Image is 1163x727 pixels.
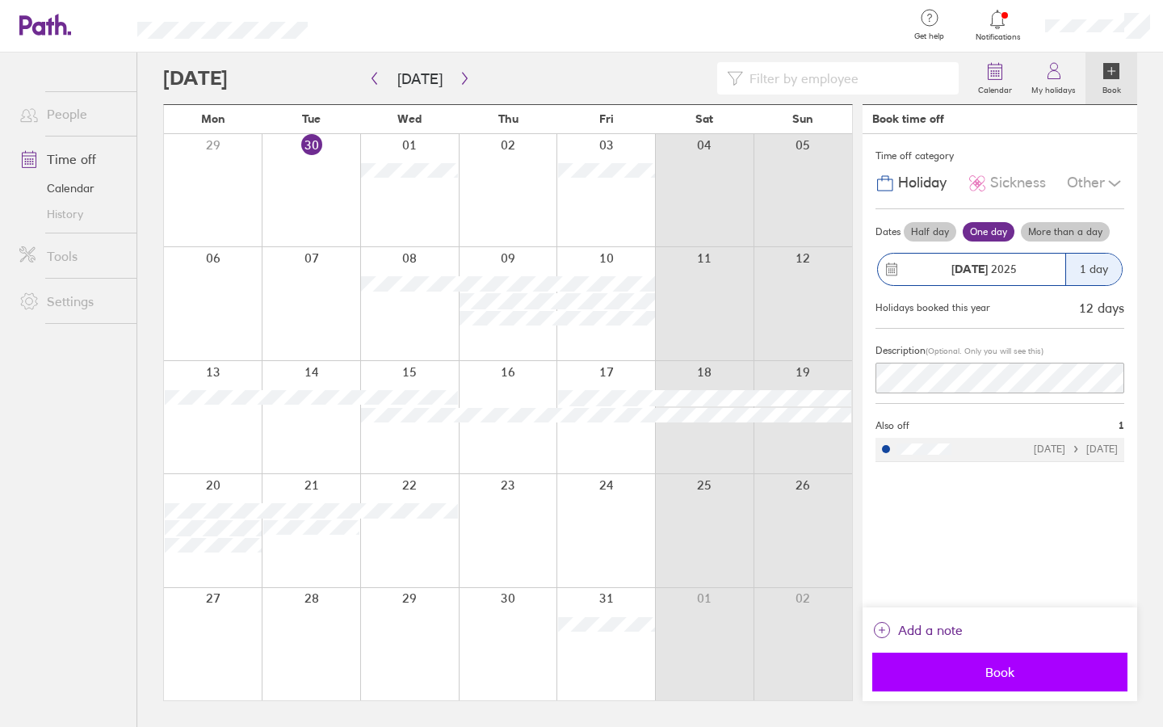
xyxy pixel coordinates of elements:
label: Book [1093,81,1131,95]
button: Add a note [872,617,963,643]
label: Calendar [968,81,1022,95]
div: Book time off [872,112,944,125]
span: (Optional. Only you will see this) [926,346,1043,356]
span: Mon [201,112,225,125]
a: People [6,98,136,130]
span: Wed [397,112,422,125]
span: Notifications [972,32,1024,42]
div: Other [1067,168,1124,199]
span: Add a note [898,617,963,643]
div: Holidays booked this year [875,302,990,313]
span: Also off [875,420,909,431]
span: 2025 [951,263,1017,275]
button: [DATE] [384,65,456,92]
a: Tools [6,240,136,272]
button: [DATE] 20251 day [875,245,1124,294]
a: Notifications [972,8,1024,42]
label: One day [963,222,1014,242]
a: Calendar [968,53,1022,104]
span: Thu [498,112,519,125]
input: Filter by employee [743,63,949,94]
span: Get help [903,32,955,41]
label: My holidays [1022,81,1085,95]
span: Sat [695,112,713,125]
a: My holidays [1022,53,1085,104]
span: Tue [302,112,321,125]
button: Book [872,653,1127,691]
span: Sun [792,112,813,125]
a: Settings [6,285,136,317]
div: Time off category [875,144,1124,168]
span: Dates [875,226,901,237]
a: History [6,201,136,227]
label: More than a day [1021,222,1110,242]
span: 1 [1119,420,1124,431]
a: Calendar [6,175,136,201]
strong: [DATE] [951,262,988,276]
a: Book [1085,53,1137,104]
div: 12 days [1079,300,1124,315]
span: Book [884,665,1116,679]
span: Sickness [990,174,1046,191]
span: Holiday [898,174,947,191]
label: Half day [904,222,956,242]
div: [DATE] [DATE] [1034,443,1118,455]
div: 1 day [1065,254,1122,285]
a: Time off [6,143,136,175]
span: Fri [599,112,614,125]
span: Description [875,344,926,356]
